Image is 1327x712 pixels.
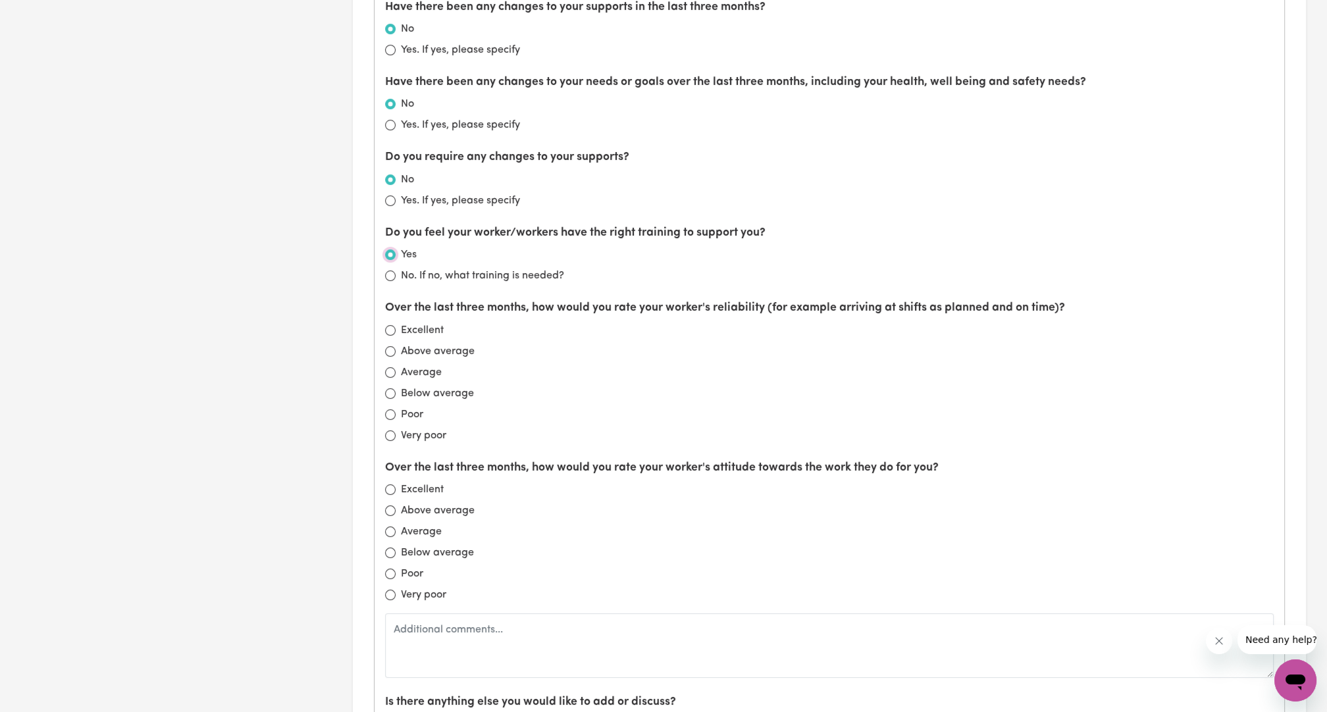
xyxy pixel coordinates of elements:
[401,96,414,112] label: No
[401,566,423,582] label: Poor
[401,42,520,58] label: Yes. If yes, please specify
[401,482,444,497] label: Excellent
[385,694,676,711] label: Is there anything else you would like to add or discuss?
[401,587,446,603] label: Very poor
[401,343,475,359] label: Above average
[401,117,520,133] label: Yes. If yes, please specify
[385,224,766,242] label: Do you feel your worker/workers have the right training to support you?
[385,74,1086,91] label: Have there been any changes to your needs or goals over the last three months, including your hea...
[401,524,442,540] label: Average
[401,386,474,401] label: Below average
[401,21,414,37] label: No
[401,407,423,422] label: Poor
[401,322,444,338] label: Excellent
[401,172,414,188] label: No
[401,268,564,284] label: No. If no, what training is needed?
[401,428,446,444] label: Very poor
[401,545,474,561] label: Below average
[401,193,520,209] label: Yes. If yes, please specify
[401,247,417,263] label: Yes
[401,365,442,380] label: Average
[385,149,629,166] label: Do you require any changes to your supports?
[385,459,939,476] label: Over the last three months, how would you rate your worker's attitude towards the work they do fo...
[1206,628,1232,654] iframe: Close message
[385,299,1065,317] label: Over the last three months, how would you rate your worker's reliability (for example arriving at...
[401,503,475,519] label: Above average
[1274,659,1316,701] iframe: Button to launch messaging window
[8,9,80,20] span: Need any help?
[1237,625,1316,654] iframe: Message from company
